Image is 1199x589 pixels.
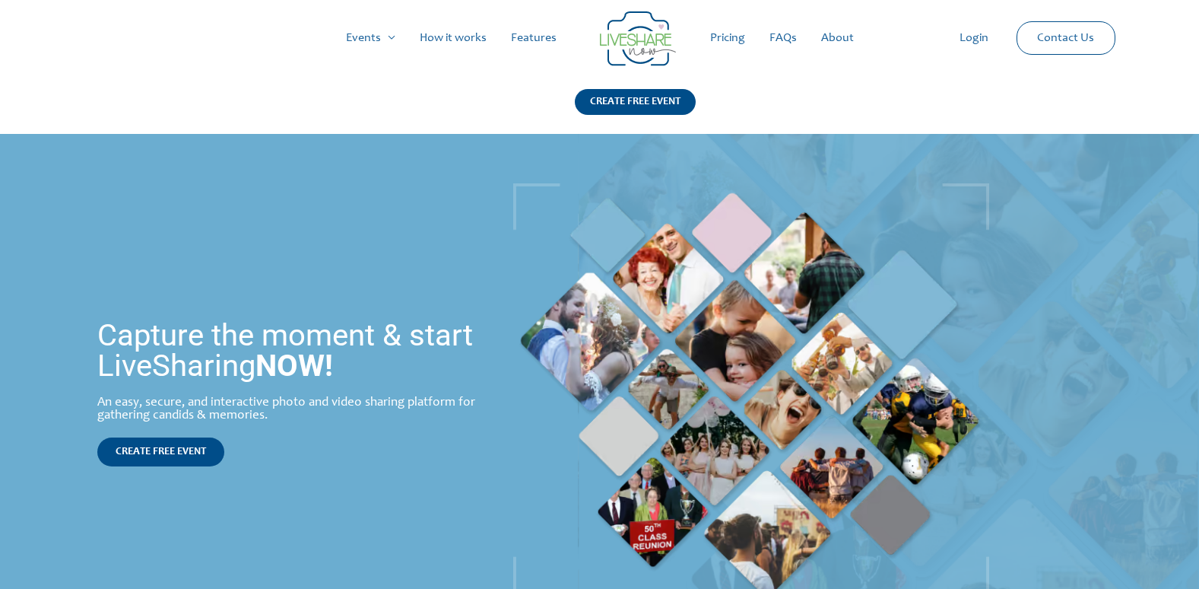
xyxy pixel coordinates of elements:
strong: NOW! [255,348,333,384]
div: An easy, secure, and interactive photo and video sharing platform for gathering candids & memories. [97,396,477,422]
h1: Capture the moment & start LiveSharing [97,320,477,381]
span: CREATE FREE EVENT [116,447,206,457]
a: CREATE FREE EVENT [575,89,696,134]
nav: Site Navigation [27,14,1172,62]
img: LiveShare logo - Capture & Share Event Memories [600,11,676,66]
a: Contact Us [1025,22,1106,54]
a: CREATE FREE EVENT [97,438,224,466]
a: Features [499,14,569,62]
a: Events [334,14,408,62]
a: How it works [408,14,499,62]
div: CREATE FREE EVENT [575,89,696,115]
a: Login [947,14,1001,62]
a: About [809,14,866,62]
a: Pricing [698,14,757,62]
a: FAQs [757,14,809,62]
